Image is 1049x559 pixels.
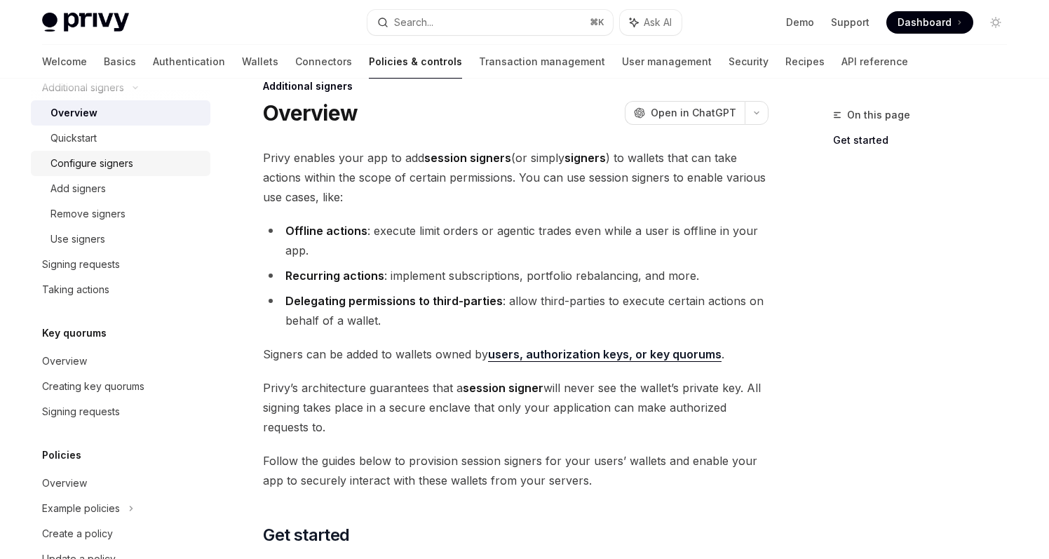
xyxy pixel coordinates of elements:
a: Taking actions [31,277,210,302]
div: Overview [50,105,97,121]
span: Open in ChatGPT [651,106,736,120]
div: Additional signers [263,79,769,93]
a: Transaction management [479,45,605,79]
a: API reference [841,45,908,79]
div: Quickstart [50,130,97,147]
a: Overview [31,100,210,126]
h5: Key quorums [42,325,107,342]
span: On this page [847,107,910,123]
a: users, authorization keys, or key quorums [488,347,722,362]
a: Dashboard [886,11,973,34]
strong: session signer [463,381,543,395]
strong: Recurring actions [285,269,384,283]
a: Support [831,15,869,29]
div: Add signers [50,180,106,197]
a: Get started [833,129,1018,151]
div: Configure signers [50,155,133,172]
span: Get started [263,524,349,546]
div: Taking actions [42,281,109,298]
div: Create a policy [42,525,113,542]
div: Example policies [42,500,120,517]
div: Use signers [50,231,105,248]
span: Signers can be added to wallets owned by . [263,344,769,364]
span: Follow the guides below to provision session signers for your users’ wallets and enable your app ... [263,451,769,490]
a: Signing requests [31,399,210,424]
li: : allow third-parties to execute certain actions on behalf of a wallet. [263,291,769,330]
div: Remove signers [50,206,126,222]
div: Overview [42,353,87,370]
a: Use signers [31,227,210,252]
img: light logo [42,13,129,32]
a: Basics [104,45,136,79]
a: Security [729,45,769,79]
button: Ask AI [620,10,682,35]
a: Overview [31,471,210,496]
a: Quickstart [31,126,210,151]
div: Overview [42,475,87,492]
span: Privy’s architecture guarantees that a will never see the wallet’s private key. All signing takes... [263,378,769,437]
a: Add signers [31,176,210,201]
button: Search...⌘K [367,10,613,35]
div: Signing requests [42,403,120,420]
span: Privy enables your app to add (or simply ) to wallets that can take actions within the scope of c... [263,148,769,207]
button: Open in ChatGPT [625,101,745,125]
div: Creating key quorums [42,378,144,395]
div: Search... [394,14,433,31]
a: Connectors [295,45,352,79]
strong: Offline actions [285,224,367,238]
div: Signing requests [42,256,120,273]
li: : execute limit orders or agentic trades even while a user is offline in your app. [263,221,769,260]
span: Dashboard [898,15,952,29]
strong: Delegating permissions to third-parties [285,294,503,308]
a: Creating key quorums [31,374,210,399]
strong: session signers [424,151,511,165]
h1: Overview [263,100,358,126]
span: Ask AI [644,15,672,29]
a: Remove signers [31,201,210,227]
a: User management [622,45,712,79]
a: Authentication [153,45,225,79]
h5: Policies [42,447,81,464]
a: Overview [31,349,210,374]
a: Policies & controls [369,45,462,79]
a: Welcome [42,45,87,79]
span: ⌘ K [590,17,604,28]
a: Signing requests [31,252,210,277]
a: Create a policy [31,521,210,546]
a: Recipes [785,45,825,79]
strong: signers [564,151,606,165]
a: Wallets [242,45,278,79]
a: Configure signers [31,151,210,176]
a: Demo [786,15,814,29]
li: : implement subscriptions, portfolio rebalancing, and more. [263,266,769,285]
button: Toggle dark mode [984,11,1007,34]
